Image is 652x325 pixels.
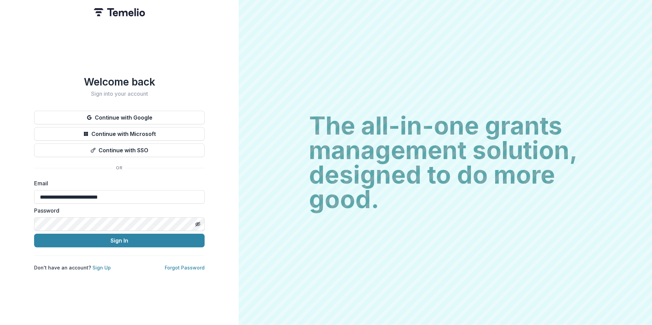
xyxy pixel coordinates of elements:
[34,127,205,141] button: Continue with Microsoft
[34,111,205,124] button: Continue with Google
[92,265,111,270] a: Sign Up
[34,179,201,187] label: Email
[34,234,205,247] button: Sign In
[165,265,205,270] a: Forgot Password
[34,76,205,88] h1: Welcome back
[34,264,111,271] p: Don't have an account?
[34,91,205,97] h2: Sign into your account
[34,143,205,157] button: Continue with SSO
[34,206,201,215] label: Password
[192,219,203,230] button: Toggle password visibility
[94,8,145,16] img: Temelio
